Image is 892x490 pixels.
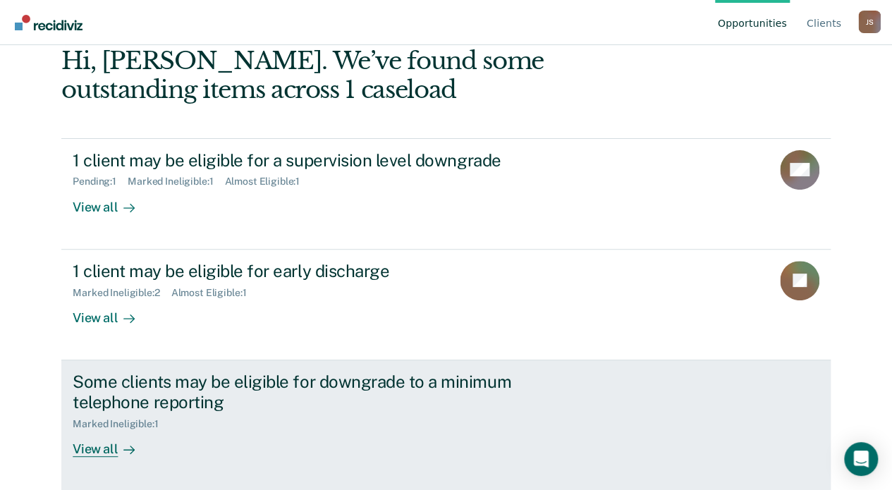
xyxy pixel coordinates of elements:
[844,442,878,476] div: Open Intercom Messenger
[61,138,831,250] a: 1 client may be eligible for a supervision level downgradePending:1Marked Ineligible:1Almost Elig...
[73,418,169,430] div: Marked Ineligible : 1
[15,15,83,30] img: Recidiviz
[73,261,568,281] div: 1 client may be eligible for early discharge
[73,287,171,299] div: Marked Ineligible : 2
[73,188,152,215] div: View all
[73,150,568,171] div: 1 client may be eligible for a supervision level downgrade
[128,176,224,188] div: Marked Ineligible : 1
[858,11,881,33] div: J S
[73,176,128,188] div: Pending : 1
[171,287,258,299] div: Almost Eligible : 1
[224,176,311,188] div: Almost Eligible : 1
[73,372,568,412] div: Some clients may be eligible for downgrade to a minimum telephone reporting
[61,250,831,360] a: 1 client may be eligible for early dischargeMarked Ineligible:2Almost Eligible:1View all
[858,11,881,33] button: Profile dropdown button
[73,429,152,457] div: View all
[73,298,152,326] div: View all
[61,47,676,104] div: Hi, [PERSON_NAME]. We’ve found some outstanding items across 1 caseload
